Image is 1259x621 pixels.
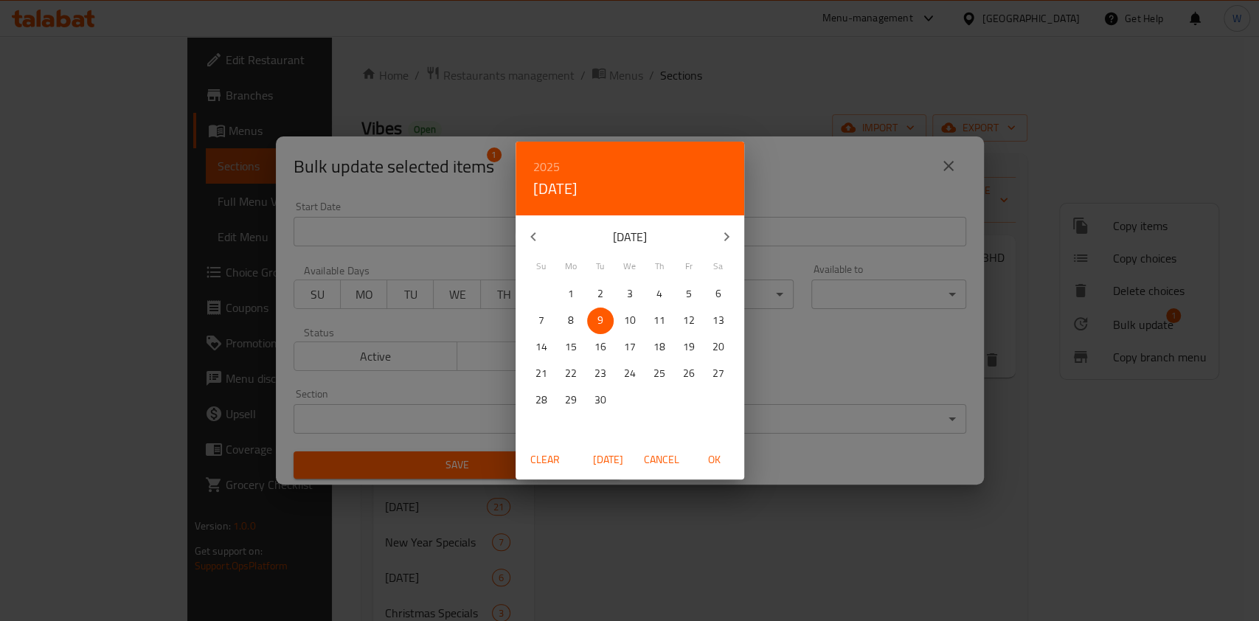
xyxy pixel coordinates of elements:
[644,451,679,469] span: Cancel
[712,311,724,330] p: 13
[587,308,614,334] button: 9
[528,334,555,361] button: 14
[646,260,673,273] span: Th
[705,308,732,334] button: 13
[624,364,636,383] p: 24
[617,281,643,308] button: 3
[676,308,702,334] button: 12
[551,228,709,246] p: [DATE]
[646,281,673,308] button: 4
[712,338,724,356] p: 20
[646,334,673,361] button: 18
[691,446,738,473] button: OK
[538,311,544,330] p: 7
[676,361,702,387] button: 26
[587,334,614,361] button: 16
[565,391,577,409] p: 29
[533,177,578,201] button: [DATE]
[697,451,732,469] span: OK
[535,391,547,409] p: 28
[617,308,643,334] button: 10
[587,387,614,414] button: 30
[705,260,732,273] span: Sa
[585,446,632,473] button: [DATE]
[683,364,695,383] p: 26
[527,451,563,469] span: Clear
[535,338,547,356] p: 14
[617,361,643,387] button: 24
[676,334,702,361] button: 19
[594,338,606,356] p: 16
[683,311,695,330] p: 12
[683,338,695,356] p: 19
[715,285,721,303] p: 6
[705,361,732,387] button: 27
[646,361,673,387] button: 25
[565,364,577,383] p: 22
[558,361,584,387] button: 22
[558,334,584,361] button: 15
[653,364,665,383] p: 25
[676,281,702,308] button: 5
[594,364,606,383] p: 23
[533,156,560,177] button: 2025
[528,260,555,273] span: Su
[521,446,569,473] button: Clear
[594,391,606,409] p: 30
[676,260,702,273] span: Fr
[653,311,665,330] p: 11
[558,260,584,273] span: Mo
[712,364,724,383] p: 27
[528,308,555,334] button: 7
[558,281,584,308] button: 1
[597,311,603,330] p: 9
[653,338,665,356] p: 18
[535,364,547,383] p: 21
[624,311,636,330] p: 10
[587,260,614,273] span: Tu
[705,334,732,361] button: 20
[528,361,555,387] button: 21
[638,446,685,473] button: Cancel
[587,361,614,387] button: 23
[686,285,692,303] p: 5
[568,311,574,330] p: 8
[528,387,555,414] button: 28
[597,285,603,303] p: 2
[627,285,633,303] p: 3
[656,285,662,303] p: 4
[617,334,643,361] button: 17
[624,338,636,356] p: 17
[617,260,643,273] span: We
[568,285,574,303] p: 1
[646,308,673,334] button: 11
[705,281,732,308] button: 6
[558,387,584,414] button: 29
[565,338,577,356] p: 15
[558,308,584,334] button: 8
[591,451,626,469] span: [DATE]
[587,281,614,308] button: 2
